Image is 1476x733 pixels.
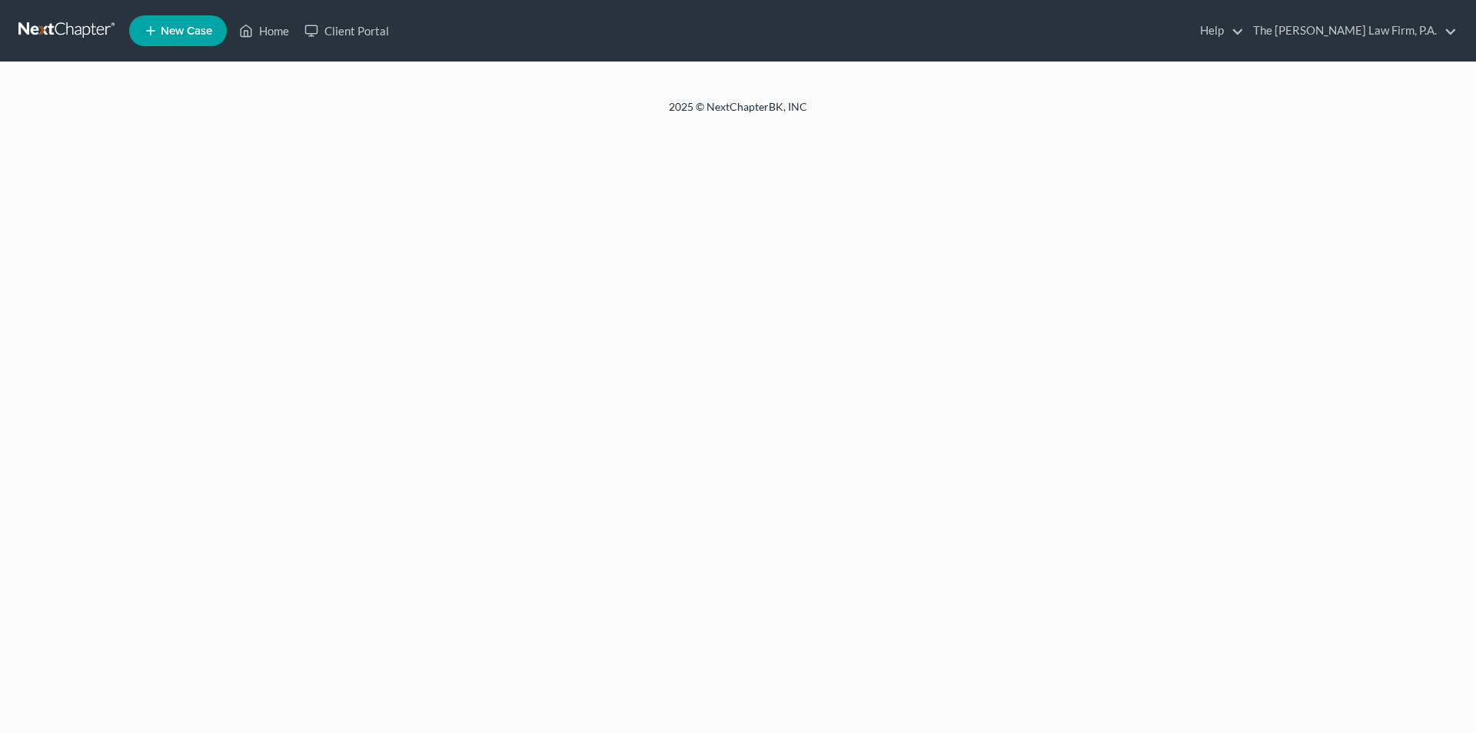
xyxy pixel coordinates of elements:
[297,17,397,45] a: Client Portal
[1192,17,1244,45] a: Help
[129,15,227,46] new-legal-case-button: New Case
[300,99,1176,127] div: 2025 © NextChapterBK, INC
[1245,17,1457,45] a: The [PERSON_NAME] Law Firm, P.A.
[231,17,297,45] a: Home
